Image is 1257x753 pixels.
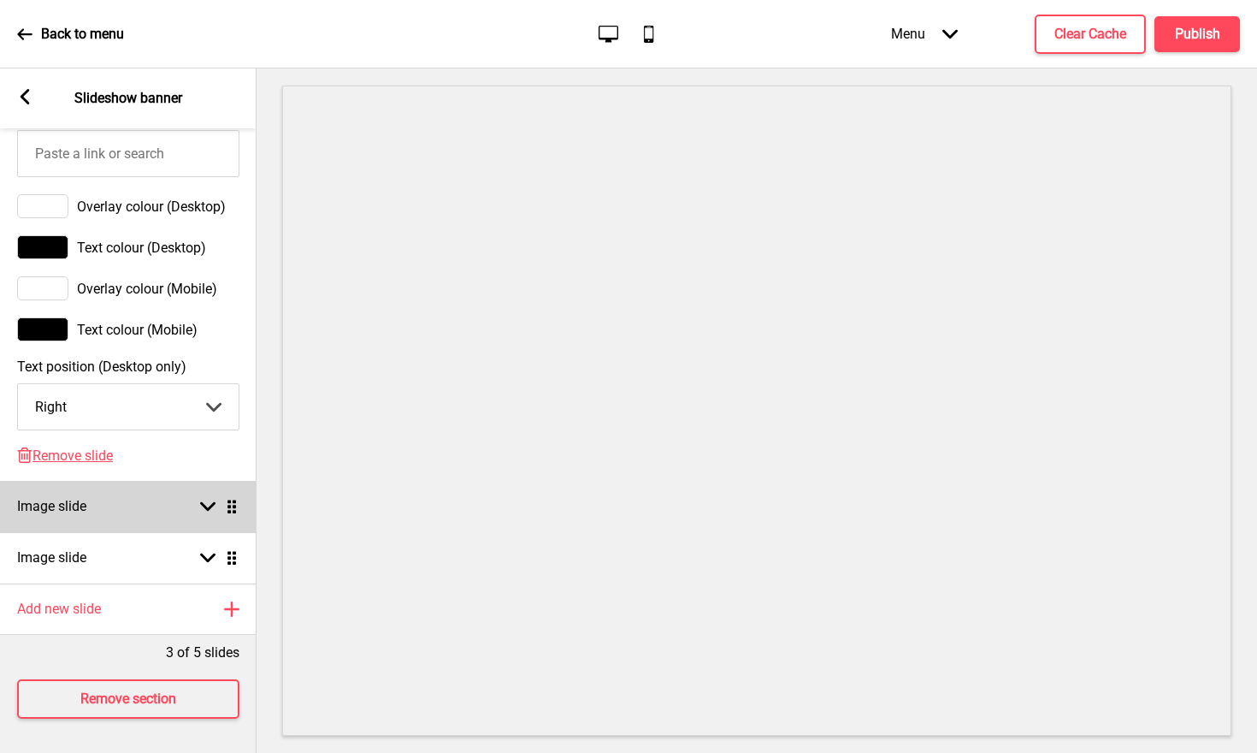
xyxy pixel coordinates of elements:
span: Remove slide [32,448,113,464]
div: Overlay colour (Mobile) [17,276,239,300]
div: Overlay colour (Desktop) [17,194,239,218]
h4: Clear Cache [1054,25,1126,44]
span: Text colour (Mobile) [77,322,198,338]
h4: Image slide [17,497,86,516]
input: Paste a link or search [17,130,239,177]
h4: Remove section [80,690,176,709]
p: Back to menu [41,25,124,44]
h4: Publish [1175,25,1220,44]
p: 3 of 5 slides [166,643,239,662]
label: Text position (Desktop only) [17,359,239,375]
p: Slideshow banner [74,89,182,108]
a: Back to menu [17,11,124,57]
span: Text colour (Desktop) [77,240,206,256]
button: Remove section [17,679,239,719]
div: Text colour (Mobile) [17,317,239,341]
button: Publish [1154,16,1240,52]
div: Text colour (Desktop) [17,235,239,259]
div: Menu [874,9,975,59]
span: Overlay colour (Mobile) [77,281,217,297]
h4: Add new slide [17,600,101,619]
h4: Image slide [17,548,86,567]
button: Clear Cache [1035,15,1146,54]
span: Overlay colour (Desktop) [77,199,226,215]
